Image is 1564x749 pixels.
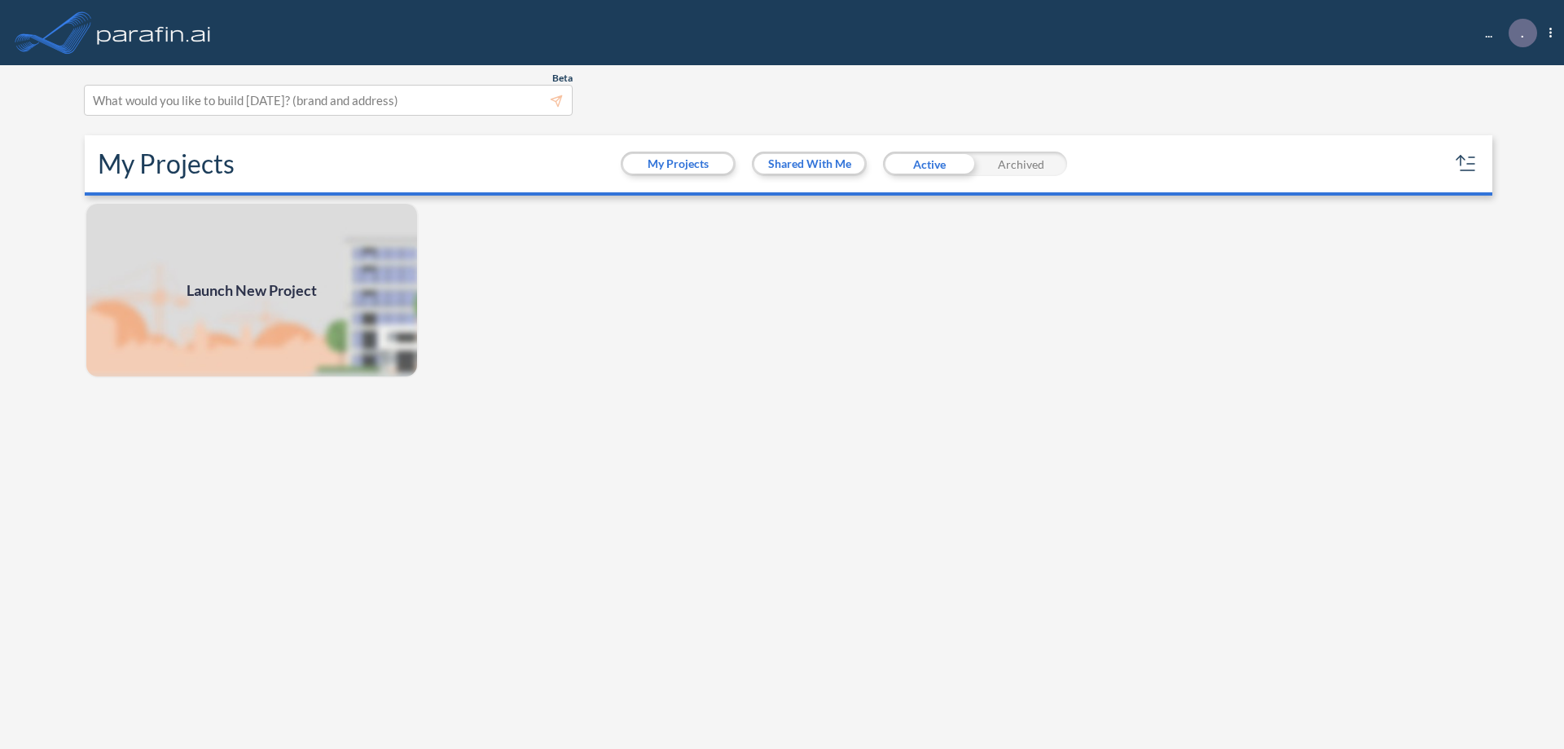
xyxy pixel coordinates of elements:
[1461,19,1552,47] div: ...
[623,154,733,174] button: My Projects
[98,148,235,179] h2: My Projects
[187,280,317,302] span: Launch New Project
[1453,151,1479,177] button: sort
[552,72,573,85] span: Beta
[883,152,975,176] div: Active
[85,202,419,378] img: add
[94,16,214,49] img: logo
[85,202,419,378] a: Launch New Project
[754,154,864,174] button: Shared With Me
[975,152,1067,176] div: Archived
[1521,25,1524,40] p: .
